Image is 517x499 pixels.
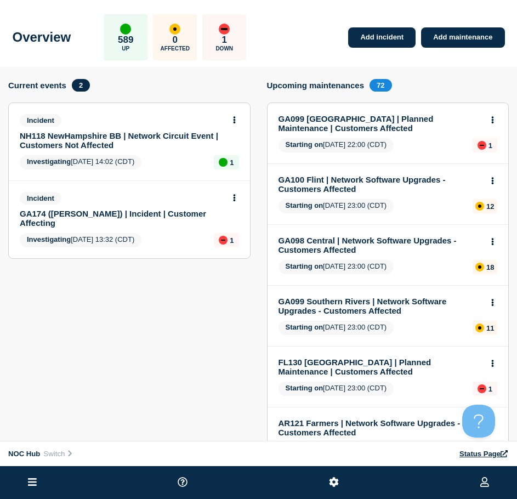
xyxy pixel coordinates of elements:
[13,30,71,45] h1: Overview
[27,235,71,243] span: Investigating
[120,24,131,35] div: up
[475,202,484,211] div: affected
[478,384,486,393] div: down
[286,201,323,209] span: Starting on
[40,449,77,458] button: Switch
[279,199,394,213] span: [DATE] 23:00 (CDT)
[20,233,141,247] span: [DATE] 13:32 (CDT)
[222,35,227,46] p: 1
[122,46,129,52] p: Up
[8,81,66,90] h4: Current events
[20,192,61,205] span: Incident
[161,46,190,52] p: Affected
[279,382,394,396] span: [DATE] 23:00 (CDT)
[486,202,494,211] p: 12
[279,114,483,133] a: GA099 [GEOGRAPHIC_DATA] | Planned Maintenance | Customers Affected
[475,324,484,332] div: affected
[488,385,492,393] p: 1
[279,418,483,437] a: AR121 Farmers | Network Software Upgrades - Customers Affected
[279,358,483,376] a: FL130 [GEOGRAPHIC_DATA] | Planned Maintenance | Customers Affected
[279,260,394,274] span: [DATE] 23:00 (CDT)
[286,140,323,149] span: Starting on
[27,157,71,166] span: Investigating
[267,81,365,90] h4: Upcoming maintenances
[118,35,133,46] p: 589
[478,141,486,150] div: down
[462,405,495,438] iframe: Help Scout Beacon - Open
[219,236,228,245] div: down
[215,46,233,52] p: Down
[421,27,504,48] a: Add maintenance
[20,209,224,228] a: GA174 ([PERSON_NAME]) | Incident | Customer Affecting
[8,450,40,458] span: NOC Hub
[348,27,416,48] a: Add incident
[230,158,234,167] p: 1
[475,263,484,271] div: affected
[286,323,323,331] span: Starting on
[286,262,323,270] span: Starting on
[219,158,228,167] div: up
[72,79,90,92] span: 2
[20,114,61,127] span: Incident
[459,450,509,458] a: Status Page
[169,24,180,35] div: affected
[488,141,492,150] p: 1
[279,321,394,335] span: [DATE] 23:00 (CDT)
[286,384,323,392] span: Starting on
[486,263,494,271] p: 18
[219,24,230,35] div: down
[279,297,483,315] a: GA099 Southern Rivers | Network Software Upgrades - Customers Affected
[279,236,483,254] a: GA098 Central | Network Software Upgrades - Customers Affected
[486,324,494,332] p: 11
[20,155,141,169] span: [DATE] 14:02 (CDT)
[230,236,234,245] p: 1
[279,175,483,194] a: GA100 Flint | Network Software Upgrades - Customers Affected
[20,131,224,150] a: NH118 NewHampshire BB | Network Circuit Event | Customers Not Affected
[173,35,178,46] p: 0
[370,79,391,92] span: 72
[279,138,394,152] span: [DATE] 22:00 (CDT)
